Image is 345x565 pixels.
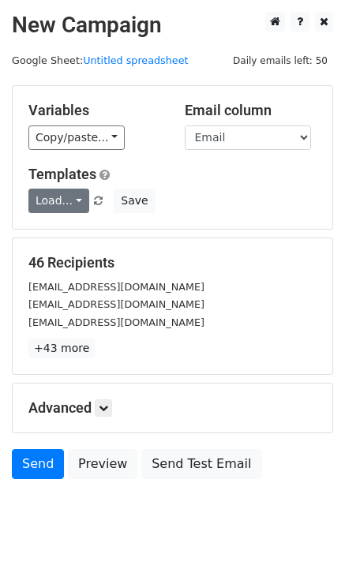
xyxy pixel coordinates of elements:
h5: Advanced [28,399,317,417]
h5: Variables [28,102,161,119]
h5: Email column [185,102,317,119]
h5: 46 Recipients [28,254,317,271]
small: Google Sheet: [12,54,189,66]
a: Copy/paste... [28,125,125,150]
small: [EMAIL_ADDRESS][DOMAIN_NAME] [28,281,204,293]
a: Untitled spreadsheet [83,54,188,66]
small: [EMAIL_ADDRESS][DOMAIN_NAME] [28,298,204,310]
a: Templates [28,166,96,182]
button: Save [114,189,155,213]
a: Preview [68,449,137,479]
span: Daily emails left: 50 [227,52,333,69]
a: Daily emails left: 50 [227,54,333,66]
a: Send Test Email [141,449,261,479]
small: [EMAIL_ADDRESS][DOMAIN_NAME] [28,316,204,328]
iframe: Chat Widget [266,489,345,565]
a: Send [12,449,64,479]
a: Load... [28,189,89,213]
a: +43 more [28,339,95,358]
h2: New Campaign [12,12,333,39]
